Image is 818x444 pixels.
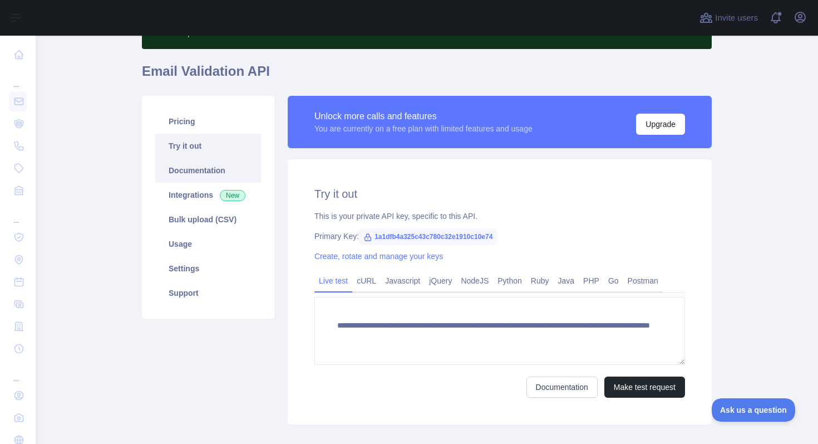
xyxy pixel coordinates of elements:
[9,361,27,383] div: ...
[220,190,245,201] span: New
[314,110,533,123] div: Unlock more calls and features
[314,186,685,202] h2: Try it out
[359,228,497,245] span: 1a1dfb4a325c43c780c32e1910c10e74
[314,252,443,261] a: Create, rotate and manage your keys
[623,272,663,290] a: Postman
[526,377,598,398] a: Documentation
[712,398,796,422] iframe: Toggle Customer Support
[493,272,526,290] a: Python
[697,9,760,27] button: Invite users
[142,62,712,89] h1: Email Validation API
[352,272,381,290] a: cURL
[155,109,261,134] a: Pricing
[554,272,579,290] a: Java
[314,231,685,242] div: Primary Key:
[456,272,493,290] a: NodeJS
[9,67,27,89] div: ...
[155,183,261,207] a: Integrations New
[155,158,261,183] a: Documentation
[579,272,604,290] a: PHP
[155,134,261,158] a: Try it out
[604,272,623,290] a: Go
[604,377,685,398] button: Make test request
[314,123,533,134] div: You are currently on a free plan with limited features and usage
[155,207,261,232] a: Bulk upload (CSV)
[9,203,27,225] div: ...
[425,272,456,290] a: jQuery
[155,232,261,256] a: Usage
[314,272,352,290] a: Live test
[155,281,261,305] a: Support
[636,114,685,135] button: Upgrade
[314,211,685,222] div: This is your private API key, specific to this API.
[381,272,425,290] a: Javascript
[526,272,554,290] a: Ruby
[715,12,758,25] span: Invite users
[155,256,261,281] a: Settings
